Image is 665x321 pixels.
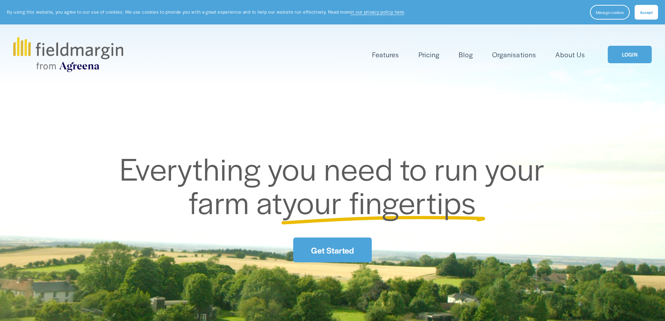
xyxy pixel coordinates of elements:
a: Pricing [419,49,439,60]
span: your fingertips [282,180,476,223]
span: Everything you need to run your farm at [120,146,552,223]
a: folder dropdown [372,49,399,60]
button: Manage cookies [590,5,630,20]
button: Accept [635,5,658,20]
a: LOGIN [608,46,652,64]
span: Accept [640,9,653,15]
img: fieldmargin.com [13,37,123,72]
span: Features [372,50,399,60]
a: Organisations [492,49,536,60]
a: Get Started [293,238,371,262]
a: in our privacy policy here [350,9,404,15]
a: About Us [555,49,585,60]
a: Blog [459,49,473,60]
p: By using this website, you agree to our use of cookies. We use cookies to provide you with a grea... [7,9,405,15]
span: Manage cookies [596,9,624,15]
